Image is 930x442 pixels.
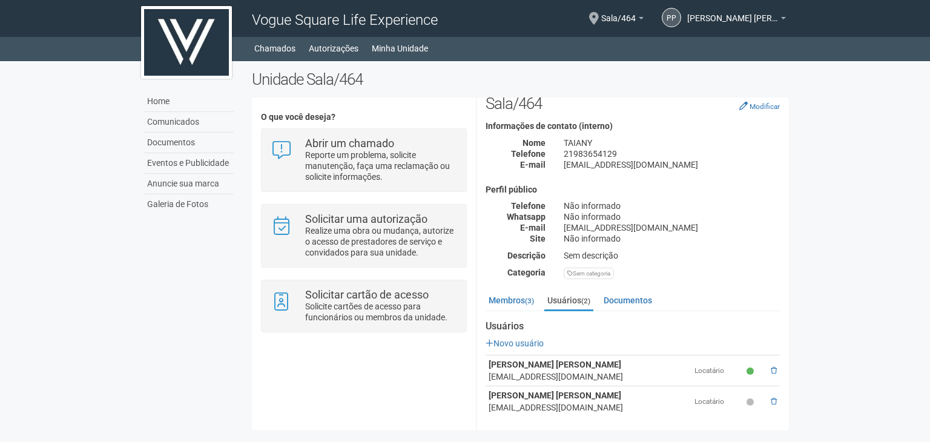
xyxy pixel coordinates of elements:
strong: Categoria [507,268,546,277]
h2: Sala/464 [486,94,780,113]
a: Usuários(2) [544,291,593,311]
p: Solicite cartões de acesso para funcionários ou membros da unidade. [305,301,457,323]
small: (2) [581,297,590,305]
p: Realize uma obra ou mudança, autorize o acesso de prestadores de serviço e convidados para sua un... [305,225,457,258]
span: Patrick Peloso Pereira Figueiredo [687,2,778,23]
h4: Informações de contato (interno) [486,122,780,131]
h4: Perfil público [486,185,780,194]
span: Sala/464 [601,2,636,23]
a: Autorizações [309,40,358,57]
strong: Nome [523,138,546,148]
strong: Abrir um chamado [305,137,394,150]
strong: [PERSON_NAME] [PERSON_NAME] [489,360,621,369]
strong: Telefone [511,201,546,211]
a: Documentos [601,291,655,309]
a: Sala/464 [601,15,644,25]
strong: Telefone [511,149,546,159]
a: Minha Unidade [372,40,428,57]
h4: O que você deseja? [261,113,466,122]
h2: Unidade Sala/464 [252,70,789,88]
small: Pendente [747,397,757,407]
div: Sem descrição [555,250,789,261]
img: logo.jpg [141,6,232,79]
div: Sem categoria [564,268,614,279]
strong: Usuários [486,321,780,332]
div: [EMAIL_ADDRESS][DOMAIN_NAME] [555,222,789,233]
a: Membros(3) [486,291,537,309]
div: [EMAIL_ADDRESS][DOMAIN_NAME] [489,401,688,414]
div: 21983654129 [555,148,789,159]
a: Galeria de Fotos [144,194,234,214]
small: (3) [525,297,534,305]
strong: Site [530,234,546,243]
div: [EMAIL_ADDRESS][DOMAIN_NAME] [555,159,789,170]
strong: E-mail [520,223,546,233]
small: Modificar [750,102,780,111]
p: Reporte um problema, solicite manutenção, faça uma reclamação ou solicite informações. [305,150,457,182]
div: Não informado [555,211,789,222]
td: Locatário [691,355,744,386]
a: Comunicados [144,112,234,133]
a: Solicitar cartão de acesso Solicite cartões de acesso para funcionários ou membros da unidade. [271,289,457,323]
strong: Whatsapp [507,212,546,222]
span: Vogue Square Life Experience [252,12,438,28]
strong: [PERSON_NAME] [PERSON_NAME] [489,391,621,400]
div: TAIANY [555,137,789,148]
strong: Solicitar cartão de acesso [305,288,429,301]
a: Documentos [144,133,234,153]
div: Não informado [555,200,789,211]
a: Home [144,91,234,112]
small: Ativo [747,366,757,377]
a: Eventos e Publicidade [144,153,234,174]
strong: Solicitar uma autorização [305,213,427,225]
strong: E-mail [520,160,546,170]
a: Chamados [254,40,295,57]
a: [PERSON_NAME] [PERSON_NAME] [687,15,786,25]
td: Locatário [691,386,744,417]
div: Não informado [555,233,789,244]
a: Abrir um chamado Reporte um problema, solicite manutenção, faça uma reclamação ou solicite inform... [271,138,457,182]
a: Solicitar uma autorização Realize uma obra ou mudança, autorize o acesso de prestadores de serviç... [271,214,457,258]
strong: Descrição [507,251,546,260]
div: [EMAIL_ADDRESS][DOMAIN_NAME] [489,371,688,383]
a: Novo usuário [486,338,544,348]
a: Modificar [739,101,780,111]
a: PP [662,8,681,27]
a: Anuncie sua marca [144,174,234,194]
